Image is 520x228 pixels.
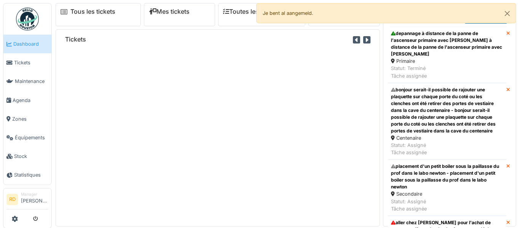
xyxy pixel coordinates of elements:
span: Maintenance [15,78,48,85]
li: RD [6,194,18,205]
span: Équipements [15,134,48,141]
span: Dashboard [13,40,48,48]
span: Agenda [13,97,48,104]
a: Statistiques [3,166,51,184]
div: Centenaire [391,134,503,142]
span: Statistiques [14,171,48,179]
a: Tickets [3,53,51,72]
div: Primaire [391,57,503,65]
a: Mes tickets [149,8,190,15]
span: Tickets [14,59,48,66]
div: Secondaire [391,190,503,198]
div: depannage à distance de la panne de l'ascenseur primaire avec [PERSON_NAME] à distance de la pann... [391,30,503,57]
div: Manager [21,191,48,197]
a: bonjour serait-il possible de rajouter une plaquette sur chaque porte du coté ou les clenches ont... [388,83,506,160]
a: Tous les tickets [70,8,115,15]
div: Statut: Assigné Tâche assignée [391,142,503,156]
a: depannage à distance de la panne de l'ascenseur primaire avec [PERSON_NAME] à distance de la pann... [388,27,506,83]
button: Close [499,3,516,24]
div: Statut: Assigné Tâche assignée [391,198,503,212]
a: placement d'un petit boiler sous la paillasse du prof dans le labo newton - placement d'un petit ... [388,159,506,216]
a: Zones [3,110,51,128]
a: Toutes les tâches [223,8,280,15]
a: Stock [3,147,51,166]
a: Agenda [3,91,51,110]
div: placement d'un petit boiler sous la paillasse du prof dans le labo newton - placement d'un petit ... [391,163,503,190]
a: RD Manager[PERSON_NAME] [6,191,48,210]
img: Badge_color-CXgf-gQk.svg [16,8,39,30]
li: [PERSON_NAME] [21,191,48,208]
div: Statut: Terminé Tâche assignée [391,65,503,79]
div: Je bent al aangemeld. [256,3,516,23]
span: Zones [12,115,48,123]
div: bonjour serait-il possible de rajouter une plaquette sur chaque porte du coté ou les clenches ont... [391,86,503,134]
h6: Tickets [65,36,86,43]
a: Maintenance [3,72,51,91]
span: Stock [14,153,48,160]
a: Équipements [3,128,51,147]
a: Dashboard [3,35,51,53]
